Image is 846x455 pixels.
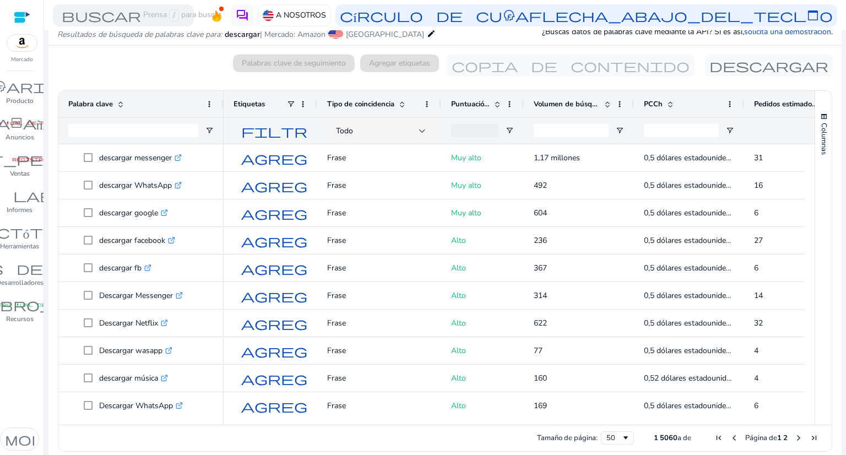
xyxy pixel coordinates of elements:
[451,235,466,246] font: Alto
[705,55,833,77] button: descargar
[754,373,758,383] font: 4
[783,433,788,443] font: 2
[660,433,669,443] font: 50
[241,123,373,139] font: filtro_alt
[754,318,763,328] font: 32
[99,318,158,328] font: Descargar Netflix
[6,133,34,142] font: Anuncios
[241,205,334,221] font: agregar
[505,126,514,135] button: Abrir el menú de filtros
[769,433,777,443] font: de
[68,124,198,137] input: Entrada de filtro de palabras clave
[62,8,141,23] font: buscar
[241,343,334,359] font: agregar
[327,373,346,383] font: Frase
[99,208,158,218] font: descargar google
[451,290,466,301] font: Alto
[181,9,221,20] font: para buscar
[241,316,334,331] font: agregar
[327,400,346,411] font: Frase
[669,433,677,443] font: 60
[754,400,758,411] font: 6
[327,290,346,301] font: Frase
[730,434,739,442] div: Página anterior
[327,153,346,163] font: Frase
[225,29,260,40] font: descargar
[99,345,162,356] font: Descargar wasapp
[173,10,175,20] font: /
[241,233,334,248] font: agregar
[327,345,346,356] font: Frase
[241,288,334,304] font: agregar
[810,434,818,442] div: Última página
[534,318,547,328] font: 622
[99,373,158,383] font: descargar música
[241,371,334,386] font: agregar
[601,431,634,445] div: Tamaño de página
[683,433,691,443] font: de
[794,434,803,442] div: Página siguiente
[534,235,547,246] font: 236
[745,433,767,443] font: Página
[99,400,173,411] font: Descargar WhatsApp
[754,208,758,218] font: 6
[10,169,30,178] font: Ventas
[12,156,109,162] font: registro manual de fibra
[754,345,758,356] font: 4
[534,180,547,191] font: 492
[777,433,782,443] font: 1
[99,180,172,191] font: descargar WhatsApp
[451,318,466,328] font: Alto
[451,208,481,218] font: Muy alto
[709,58,828,73] font: descargar
[534,345,543,356] font: 77
[5,431,150,447] font: modo oscuro
[451,373,466,383] font: Alto
[241,150,334,166] font: agregar
[99,263,142,273] font: descargar fb
[205,126,214,135] button: Abrir el menú de filtros
[754,235,763,246] font: 27
[529,8,833,23] font: flecha_abajo_del_teclado
[427,27,436,40] mat-icon: edit
[615,126,624,135] button: Abrir el menú de filtros
[327,99,394,109] font: Tipo de coincidencia
[534,263,547,273] font: 367
[451,153,481,163] font: Muy alto
[451,263,466,273] font: Alto
[654,433,658,443] font: 1
[336,126,353,136] font: Todo
[99,290,173,301] font: Descargar Messenger
[451,400,466,411] font: Alto
[68,99,113,109] font: Palabra clave
[644,99,663,109] font: PCCh
[6,96,34,105] font: Producto
[534,99,609,109] font: Volumen de búsqueda
[754,180,763,191] font: 16
[241,178,334,193] font: agregar
[451,99,535,109] font: Puntuación de relevancia
[7,205,32,214] font: Informes
[534,290,547,301] font: 314
[6,315,34,323] font: Recursos
[99,153,172,163] font: descargar messenger
[327,180,346,191] font: Frase
[534,124,609,137] input: Entrada del filtro de volumen de búsqueda
[346,29,424,40] font: [GEOGRAPHIC_DATA]
[241,398,334,414] font: agregar
[263,10,274,21] img: us.svg
[11,56,33,63] font: Mercado
[537,433,598,443] font: Tamaño de página:
[276,10,326,20] font: A NOSOTROS
[327,263,346,273] font: Frase
[754,99,830,109] font: Pedidos estimados/mes
[241,261,334,276] font: agregar
[819,123,829,155] font: Columnas
[534,373,547,383] font: 160
[534,208,547,218] font: 604
[534,400,547,411] font: 169
[754,290,763,301] font: 14
[606,433,615,443] font: 50
[327,318,346,328] font: Frase
[644,124,719,137] input: Entrada del filtro CPC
